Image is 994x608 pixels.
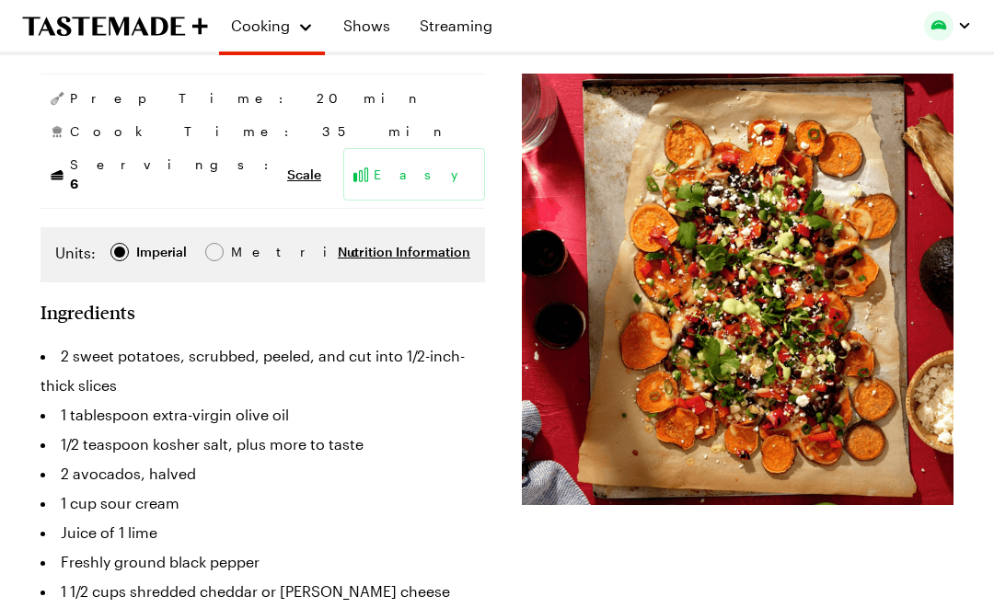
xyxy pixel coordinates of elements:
span: Prep Time: 20 min [70,89,423,108]
button: Scale [287,166,321,184]
span: 6 [70,174,78,191]
span: Cooking [231,17,290,34]
li: Juice of 1 lime [40,518,485,547]
label: Units: [55,242,96,264]
div: Imperial Metric [55,242,270,268]
li: 1/2 teaspoon kosher salt, plus more to taste [40,430,485,459]
div: Metric [231,242,270,262]
span: Cook Time: 35 min [70,122,448,141]
li: 1 cup sour cream [40,488,485,518]
span: Servings: [70,155,278,193]
span: Easy [374,166,477,184]
span: Metric [231,242,272,262]
button: Profile picture [924,11,972,40]
a: To Tastemade Home Page [22,16,208,37]
button: Cooking [230,7,314,44]
span: Imperial [136,242,189,262]
li: 2 avocados, halved [40,459,485,488]
li: 2 sweet potatoes, scrubbed, peeled, and cut into 1/2-inch-thick slices [40,341,485,400]
li: Freshly ground black pepper [40,547,485,577]
img: Recipe image thumbnail [522,74,954,505]
img: Profile picture [924,11,954,40]
div: Imperial [136,242,187,262]
h2: Ingredients [40,301,135,323]
li: 1 1/2 cups shredded cheddar or [PERSON_NAME] cheese [40,577,485,606]
li: 1 tablespoon extra-virgin olive oil [40,400,485,430]
button: Nutrition Information [338,243,470,261]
